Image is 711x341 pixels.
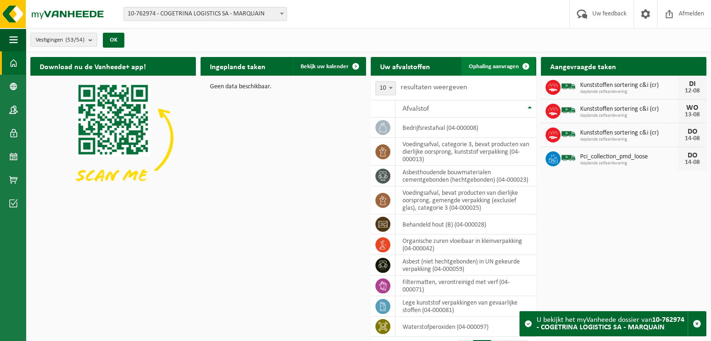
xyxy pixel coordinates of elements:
[537,312,688,336] div: U bekijkt het myVanheede dossier van
[683,112,702,118] div: 13-08
[395,166,536,186] td: asbesthoudende bouwmaterialen cementgebonden (hechtgebonden) (04-000023)
[683,88,702,94] div: 12-08
[580,129,678,137] span: Kunststoffen sortering c&i (cr)
[293,57,365,76] a: Bekijk uw kalender
[376,82,395,95] span: 10
[580,161,678,166] span: Geplande zelfaanlevering
[395,255,536,276] td: asbest (niet hechtgebonden) in UN gekeurde verpakking (04-000059)
[201,57,275,75] h2: Ingeplande taken
[395,186,536,214] td: voedingsafval, bevat producten van dierlijke oorsprong, gemengde verpakking (exclusief glas), cat...
[401,84,467,91] label: resultaten weergeven
[580,153,678,161] span: Pci_collection_pmd_loose
[210,84,357,90] p: Geen data beschikbaar.
[395,296,536,317] td: lege kunststof verpakkingen van gevaarlijke stoffen (04-000081)
[30,57,155,75] h2: Download nu de Vanheede+ app!
[683,128,702,135] div: DO
[683,80,702,88] div: DI
[65,37,85,43] count: (53/54)
[395,317,536,337] td: Waterstofperoxiden (04-000097)
[580,113,678,119] span: Geplande zelfaanlevering
[541,57,625,75] h2: Aangevraagde taken
[683,104,702,112] div: WO
[580,106,678,113] span: Kunststoffen sortering c&i (cr)
[301,64,349,70] span: Bekijk uw kalender
[469,64,519,70] span: Ophaling aanvragen
[30,33,97,47] button: Vestigingen(53/54)
[683,159,702,166] div: 14-08
[375,81,396,95] span: 10
[371,57,439,75] h2: Uw afvalstoffen
[30,76,196,200] img: Download de VHEPlus App
[580,89,678,95] span: Geplande zelfaanlevering
[402,105,429,113] span: Afvalstof
[537,316,684,331] strong: 10-762974 - COGETRINA LOGISTICS SA - MARQUAIN
[560,150,576,166] img: BL-SO-LV
[395,234,536,255] td: organische zuren vloeibaar in kleinverpakking (04-000042)
[580,82,678,89] span: Kunststoffen sortering c&i (cr)
[103,33,124,48] button: OK
[560,102,576,118] img: BL-SO-LV
[461,57,535,76] a: Ophaling aanvragen
[580,137,678,142] span: Geplande zelfaanlevering
[395,214,536,234] td: behandeld hout (B) (04-000028)
[683,152,702,159] div: DO
[560,126,576,142] img: BL-SO-LV
[395,276,536,296] td: filtermatten, verontreinigd met verf (04-000071)
[36,33,85,47] span: Vestigingen
[683,135,702,142] div: 14-08
[124,7,287,21] span: 10-762974 - COGETRINA LOGISTICS SA - MARQUAIN
[123,7,287,21] span: 10-762974 - COGETRINA LOGISTICS SA - MARQUAIN
[395,138,536,166] td: voedingsafval, categorie 3, bevat producten van dierlijke oorsprong, kunststof verpakking (04-000...
[560,78,576,94] img: BL-SO-LV
[395,118,536,138] td: bedrijfsrestafval (04-000008)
